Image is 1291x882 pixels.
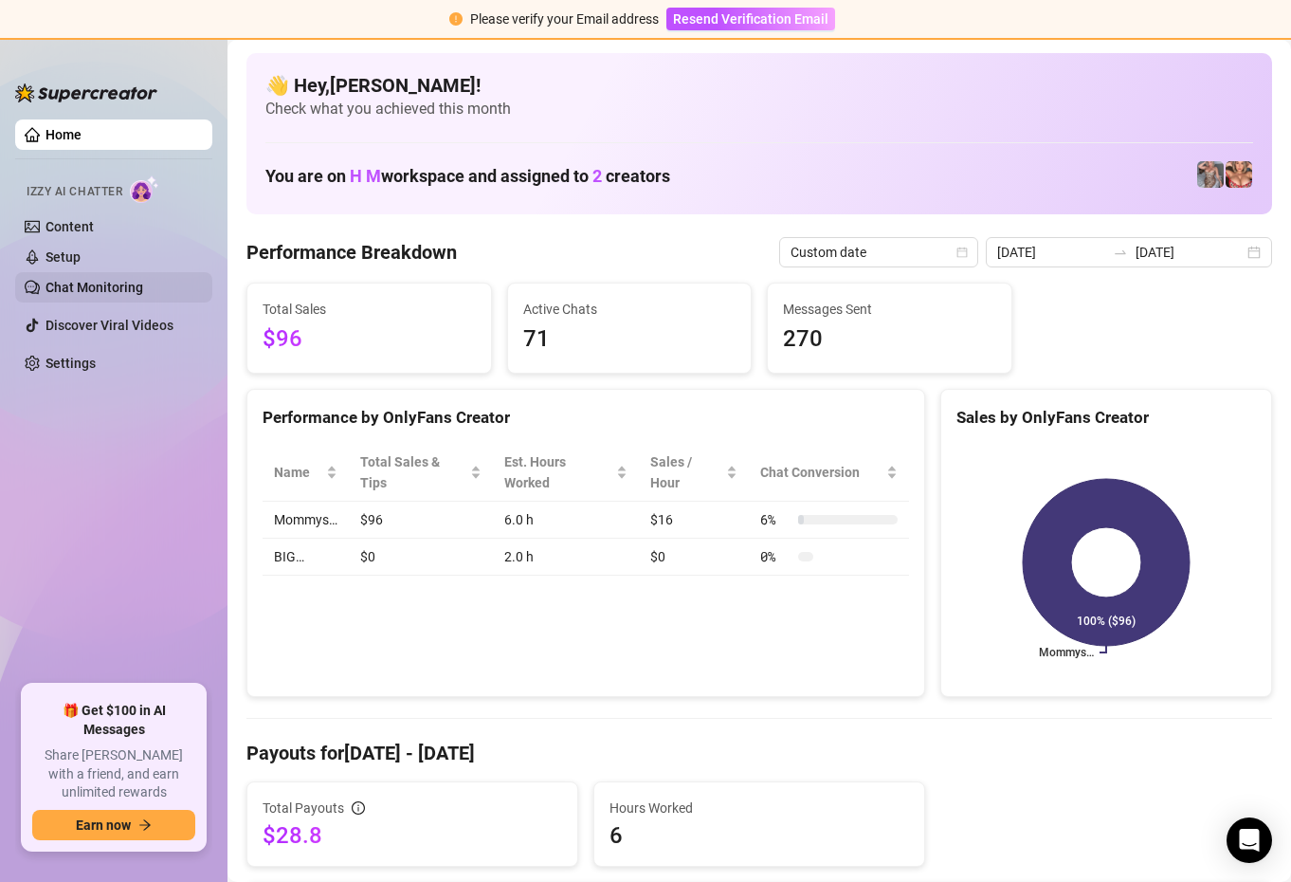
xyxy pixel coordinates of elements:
th: Name [263,444,349,502]
a: Home [45,127,82,142]
h4: Payouts for [DATE] - [DATE] [246,740,1272,766]
a: Discover Viral Videos [45,318,173,333]
span: calendar [956,247,968,258]
span: Earn now [76,818,131,833]
span: 71 [523,322,736,358]
div: Open Intercom Messenger [1227,818,1272,863]
h1: You are on workspace and assigned to creators [265,166,670,187]
span: H M [350,166,381,186]
span: 2 [592,166,602,186]
td: $0 [349,539,493,576]
div: Please verify your Email address [470,9,659,29]
a: Chat Monitoring [45,280,143,295]
td: $16 [639,502,749,539]
a: Setup [45,249,81,265]
td: $0 [639,539,749,576]
img: pennylondonvip [1197,161,1224,188]
td: 2.0 h [493,539,638,576]
div: Est. Hours Worked [504,451,611,493]
span: Total Sales & Tips [360,451,466,493]
span: 6 [609,820,909,851]
div: Performance by OnlyFans Creator [263,405,909,431]
th: Total Sales & Tips [349,444,493,502]
span: Total Sales [263,299,476,320]
span: 270 [783,322,996,358]
text: Mommys… [1039,646,1094,659]
span: $28.8 [263,820,562,851]
span: Total Payouts [263,798,344,818]
h4: 👋 Hey, [PERSON_NAME] ! [265,72,1253,99]
span: 🎁 Get $100 in AI Messages [32,702,195,739]
span: Active Chats [523,299,736,320]
img: logo-BBDzfeDw.svg [15,83,157,102]
span: Check what you achieved this month [265,99,1253,119]
span: swap-right [1113,245,1128,260]
span: Resend Verification Email [673,11,828,27]
span: Messages Sent [783,299,996,320]
span: Chat Conversion [760,462,882,483]
span: Izzy AI Chatter [27,183,122,201]
button: Earn nowarrow-right [32,810,195,840]
td: $96 [349,502,493,539]
span: Name [274,462,322,483]
span: info-circle [352,801,365,815]
td: Mommys… [263,502,349,539]
td: BIG… [263,539,349,576]
input: End date [1136,242,1244,263]
h4: Performance Breakdown [246,239,457,266]
a: Settings [45,356,96,371]
img: AI Chatter [130,175,159,203]
button: Resend Verification Email [666,8,835,30]
th: Chat Conversion [749,444,909,502]
img: pennylondon [1226,161,1252,188]
span: Share [PERSON_NAME] with a friend, and earn unlimited rewards [32,746,195,802]
input: Start date [997,242,1105,263]
span: to [1113,245,1128,260]
span: arrow-right [138,818,152,832]
span: $96 [263,322,476,358]
td: 6.0 h [493,502,638,539]
a: Content [45,219,94,234]
th: Sales / Hour [639,444,749,502]
span: Custom date [791,238,967,266]
span: exclamation-circle [449,12,463,26]
div: Sales by OnlyFans Creator [956,405,1256,431]
span: Hours Worked [609,798,909,818]
span: 0 % [760,546,791,567]
span: 6 % [760,509,791,530]
span: Sales / Hour [650,451,722,493]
